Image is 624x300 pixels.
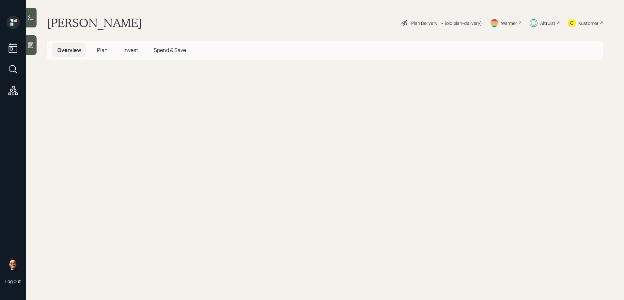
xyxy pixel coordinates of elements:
[47,16,142,30] h1: [PERSON_NAME]
[578,20,599,26] div: Kustomer
[501,20,517,26] div: Warmer
[7,257,20,270] img: sami-boghos-headshot.png
[57,46,81,54] span: Overview
[411,20,437,26] div: Plan Delivery
[5,278,21,284] div: Log out
[154,46,186,54] span: Spend & Save
[540,20,555,26] div: Altruist
[123,46,138,54] span: Invest
[97,46,108,54] span: Plan
[441,20,482,26] div: • (old plan-delivery)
